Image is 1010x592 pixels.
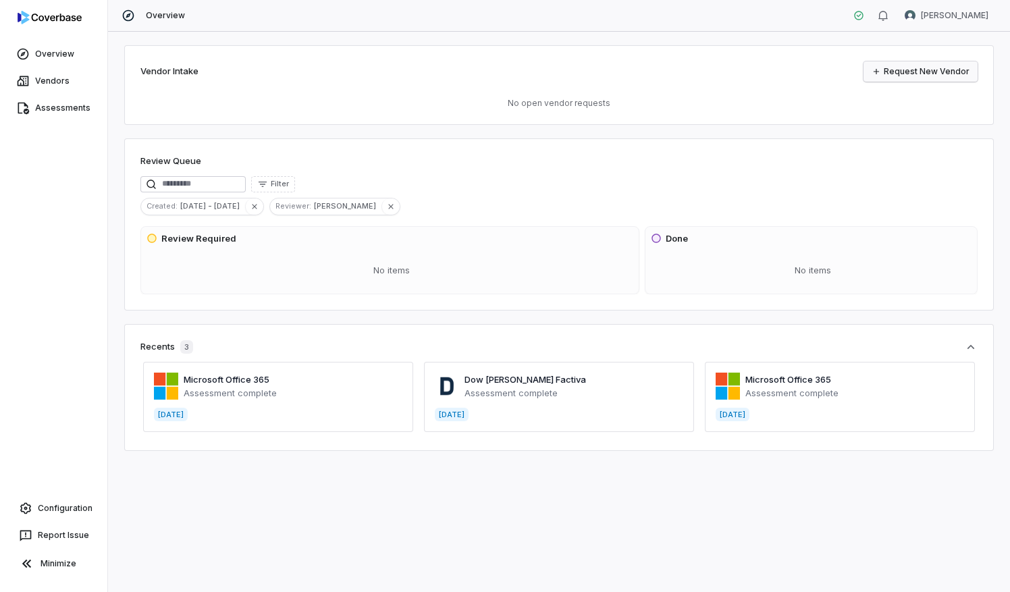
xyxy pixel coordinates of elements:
button: Report Issue [5,523,102,547]
span: Reviewer : [270,200,314,212]
span: 3 [180,340,193,354]
span: [DATE] - [DATE] [180,200,245,212]
a: Dow [PERSON_NAME] Factiva [464,374,586,385]
a: Overview [3,42,105,66]
a: Microsoft Office 365 [745,374,831,385]
h1: Review Queue [140,155,201,168]
span: Created : [141,200,180,212]
span: Configuration [38,503,92,514]
button: Recents3 [140,340,978,354]
span: Filter [271,179,289,189]
img: Laura Valente avatar [905,10,915,21]
button: Filter [251,176,295,192]
a: Assessments [3,96,105,120]
span: Vendors [35,76,70,86]
img: logo-D7KZi-bG.svg [18,11,82,24]
a: Request New Vendor [863,61,978,82]
span: [PERSON_NAME] [921,10,988,21]
div: No items [147,253,636,288]
span: [PERSON_NAME] [314,200,381,212]
h2: Vendor Intake [140,65,198,78]
span: Overview [35,49,74,59]
p: No open vendor requests [140,98,978,109]
h3: Review Required [161,232,236,246]
span: Minimize [41,558,76,569]
span: Overview [146,10,185,21]
button: Minimize [5,550,102,577]
div: Recents [140,340,193,354]
span: Report Issue [38,530,89,541]
button: Laura Valente avatar[PERSON_NAME] [897,5,996,26]
a: Microsoft Office 365 [184,374,269,385]
a: Configuration [5,496,102,520]
div: No items [651,253,974,288]
h3: Done [666,232,688,246]
span: Assessments [35,103,90,113]
a: Vendors [3,69,105,93]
